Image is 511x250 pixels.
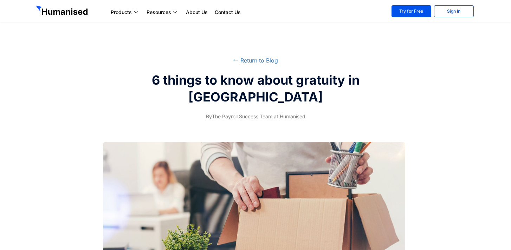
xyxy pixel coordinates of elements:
a: Products [107,8,143,17]
img: GetHumanised Logo [36,6,89,17]
a: Resources [143,8,182,17]
span: The Payroll Success Team at Humanised [206,112,305,121]
a: Contact Us [211,8,244,17]
a: Try for Free [392,5,431,17]
span: By [206,113,212,119]
h2: 6 things to know about gratuity in [GEOGRAPHIC_DATA] [124,72,387,105]
a: About Us [182,8,211,17]
a: Sign In [434,5,474,17]
a: ⭠ Return to Blog [233,57,278,64]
